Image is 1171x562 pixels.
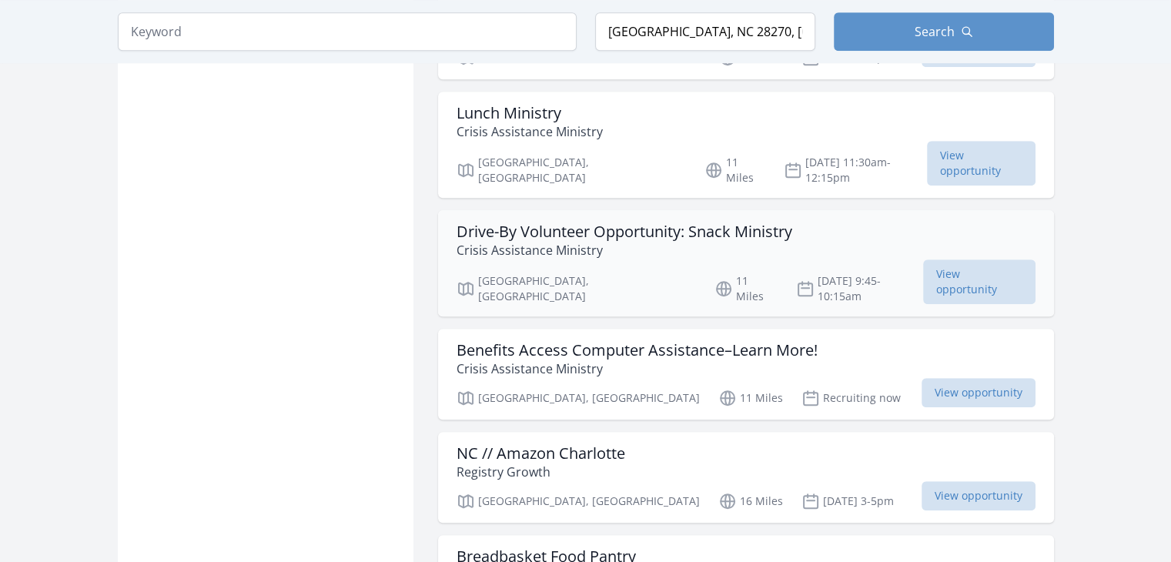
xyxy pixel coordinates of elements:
[457,341,818,360] h3: Benefits Access Computer Assistance–Learn More!
[714,273,778,304] p: 11 Miles
[438,432,1054,523] a: NC // Amazon Charlotte Registry Growth [GEOGRAPHIC_DATA], [GEOGRAPHIC_DATA] 16 Miles [DATE] 3-5pm...
[922,481,1035,510] span: View opportunity
[438,210,1054,316] a: Drive-By Volunteer Opportunity: Snack Ministry Crisis Assistance Ministry [GEOGRAPHIC_DATA], [GEO...
[457,444,625,463] h3: NC // Amazon Charlotte
[915,22,955,41] span: Search
[704,155,765,186] p: 11 Miles
[457,492,700,510] p: [GEOGRAPHIC_DATA], [GEOGRAPHIC_DATA]
[927,141,1035,186] span: View opportunity
[457,389,700,407] p: [GEOGRAPHIC_DATA], [GEOGRAPHIC_DATA]
[784,155,927,186] p: [DATE] 11:30am-12:15pm
[457,241,792,259] p: Crisis Assistance Ministry
[457,463,625,481] p: Registry Growth
[834,12,1054,51] button: Search
[457,104,603,122] h3: Lunch Ministry
[457,222,792,241] h3: Drive-By Volunteer Opportunity: Snack Ministry
[457,122,603,141] p: Crisis Assistance Ministry
[438,92,1054,198] a: Lunch Ministry Crisis Assistance Ministry [GEOGRAPHIC_DATA], [GEOGRAPHIC_DATA] 11 Miles [DATE] 11...
[718,492,783,510] p: 16 Miles
[457,273,696,304] p: [GEOGRAPHIC_DATA], [GEOGRAPHIC_DATA]
[801,389,901,407] p: Recruiting now
[801,492,894,510] p: [DATE] 3-5pm
[457,155,686,186] p: [GEOGRAPHIC_DATA], [GEOGRAPHIC_DATA]
[438,329,1054,420] a: Benefits Access Computer Assistance–Learn More! Crisis Assistance Ministry [GEOGRAPHIC_DATA], [GE...
[595,12,815,51] input: Location
[922,378,1035,407] span: View opportunity
[796,273,922,304] p: [DATE] 9:45-10:15am
[718,389,783,407] p: 11 Miles
[923,259,1035,304] span: View opportunity
[118,12,577,51] input: Keyword
[457,360,818,378] p: Crisis Assistance Ministry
